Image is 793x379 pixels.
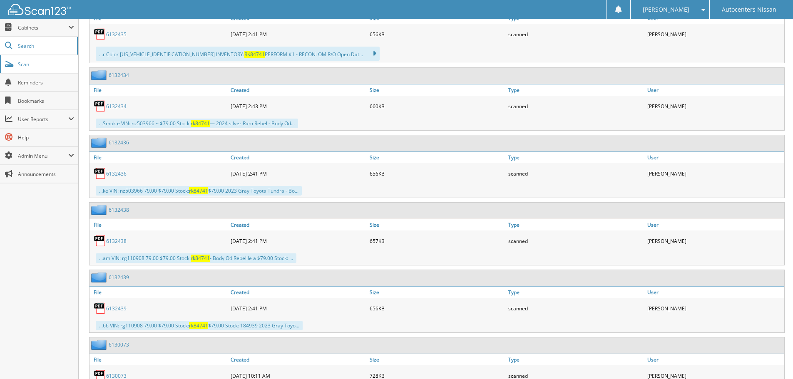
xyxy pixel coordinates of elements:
[94,100,106,112] img: PDF.png
[91,70,109,80] img: folder2.png
[106,31,127,38] a: 6132435
[18,97,74,104] span: Bookmarks
[645,152,784,163] a: User
[643,7,689,12] span: [PERSON_NAME]
[94,235,106,247] img: PDF.png
[94,302,106,315] img: PDF.png
[91,272,109,282] img: folder2.png
[18,116,68,123] span: User Reports
[229,287,368,298] a: Created
[229,26,368,42] div: [DATE] 2:41 PM
[368,300,507,317] div: 656KB
[645,219,784,230] a: User
[106,305,127,312] a: 6132439
[368,219,507,230] a: Size
[18,61,74,68] span: Scan
[751,339,793,379] iframe: Chat Widget
[645,287,784,298] a: User
[645,98,784,114] div: [PERSON_NAME]
[109,274,129,281] a: 6132439
[506,165,645,182] div: scanned
[18,134,74,141] span: Help
[368,354,507,365] a: Size
[8,4,71,15] img: scan123-logo-white.svg
[106,103,127,110] a: 6132434
[94,167,106,180] img: PDF.png
[368,287,507,298] a: Size
[89,219,229,230] a: File
[506,300,645,317] div: scanned
[91,205,109,215] img: folder2.png
[645,300,784,317] div: [PERSON_NAME]
[229,165,368,182] div: [DATE] 2:41 PM
[18,152,68,159] span: Admin Menu
[645,354,784,365] a: User
[229,233,368,249] div: [DATE] 2:41 PM
[89,84,229,96] a: File
[91,137,109,148] img: folder2.png
[96,253,296,263] div: ...am VIN: rg110908 79.00 $79.00 Stock: - Body Od Rebel le a $79.00 Stock: ...
[229,219,368,230] a: Created
[189,322,208,329] span: rk84741
[191,120,210,127] span: rk84741
[96,321,303,330] div: ...66 VIN: rg110908 79.00 $79.00 Stock: $79.00 Stock: 184939 2023 Gray Toyo...
[89,354,229,365] a: File
[645,233,784,249] div: [PERSON_NAME]
[18,42,73,50] span: Search
[109,139,129,146] a: 6132436
[109,206,129,213] a: 6132438
[506,152,645,163] a: Type
[109,72,129,79] a: 6132434
[91,339,109,350] img: folder2.png
[229,300,368,317] div: [DATE] 2:41 PM
[96,186,302,196] div: ...ke VIN: nz503966 79.00 $79.00 Stock: $79.00 2023 Gray Toyota Tundra - Bo...
[506,287,645,298] a: Type
[722,7,776,12] span: Autocenters Nissan
[506,98,645,114] div: scanned
[106,238,127,245] a: 6132438
[368,233,507,249] div: 657KB
[229,152,368,163] a: Created
[96,47,380,61] div: ...r Color [US_VEHICLE_IDENTIFICATION_NUMBER] INVENTORY: PERFORM #1 - RECON: OM R/O Open Dat...
[18,79,74,86] span: Reminders
[645,84,784,96] a: User
[89,152,229,163] a: File
[368,84,507,96] a: Size
[645,165,784,182] div: [PERSON_NAME]
[229,84,368,96] a: Created
[106,170,127,177] a: 6132436
[368,152,507,163] a: Size
[506,354,645,365] a: Type
[368,98,507,114] div: 660KB
[96,119,298,128] div: ...Smok e VIN: nz503966 ~ $79.00 Stock: — 2024 silver Ram Rebel - Body Od...
[645,26,784,42] div: [PERSON_NAME]
[506,26,645,42] div: scanned
[94,28,106,40] img: PDF.png
[368,165,507,182] div: 656KB
[89,287,229,298] a: File
[506,233,645,249] div: scanned
[368,26,507,42] div: 656KB
[229,354,368,365] a: Created
[229,98,368,114] div: [DATE] 2:43 PM
[191,255,210,262] span: rk84741
[244,51,265,58] span: RK84741
[189,187,208,194] span: rk84741
[18,24,68,31] span: Cabinets
[506,84,645,96] a: Type
[18,171,74,178] span: Announcements
[109,341,129,348] a: 6130073
[506,219,645,230] a: Type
